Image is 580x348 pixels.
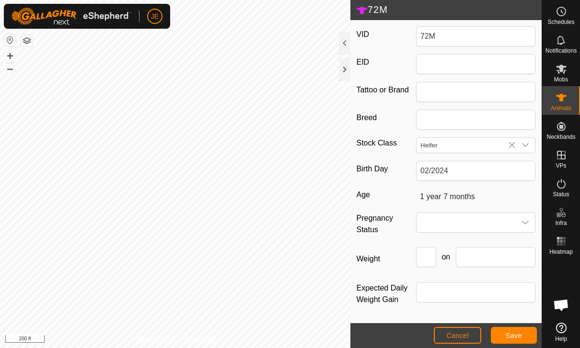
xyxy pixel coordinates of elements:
[357,110,417,126] label: Breed
[137,336,173,344] a: Privacy Policy
[547,291,576,319] div: Open chat
[357,161,417,177] label: Birth Day
[357,247,417,271] label: Weight
[357,54,417,70] label: EID
[491,327,537,344] button: Save
[546,134,575,140] span: Neckbands
[506,332,522,339] span: Save
[436,251,456,263] span: on
[554,77,568,82] span: Mobs
[12,8,131,25] img: Gallagher Logo
[553,191,569,197] span: Status
[545,48,577,54] span: Notifications
[549,249,573,255] span: Heatmap
[21,35,33,46] button: Map Layers
[555,220,567,226] span: Infra
[417,138,516,153] input: Heifer
[357,189,417,201] label: Age
[434,327,481,344] button: Cancel
[556,163,566,168] span: VPs
[516,213,535,232] div: dropdown trigger
[185,336,213,344] a: Contact Us
[547,19,574,25] span: Schedules
[357,82,417,98] label: Tattoo or Brand
[357,137,417,149] label: Stock Class
[151,11,159,22] span: JE
[357,26,417,43] label: VID
[357,213,417,236] label: Pregnancy Status
[4,50,16,62] button: +
[356,4,542,16] h2: 72M
[4,34,16,46] button: Reset Map
[516,138,535,153] div: dropdown trigger
[555,336,567,342] span: Help
[542,319,580,346] a: Help
[446,332,469,339] span: Cancel
[357,282,417,305] label: Expected Daily Weight Gain
[4,63,16,74] button: –
[551,105,571,111] span: Animals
